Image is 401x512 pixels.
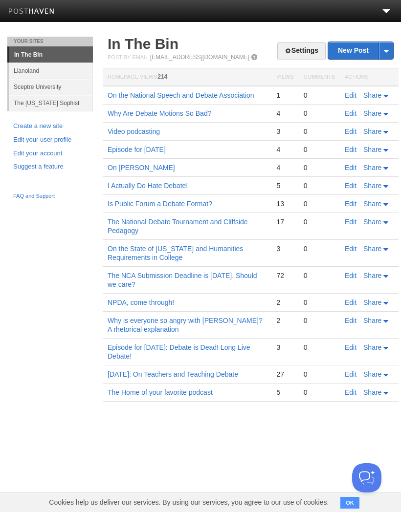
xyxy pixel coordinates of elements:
[363,343,381,351] span: Share
[299,68,340,86] th: Comments
[108,272,257,288] a: The NCA Submission Deadline is [DATE]. Should we care?
[13,135,87,145] a: Edit your user profile
[150,54,249,61] a: [EMAIL_ADDRESS][DOMAIN_NAME]
[363,146,381,153] span: Share
[304,298,335,307] div: 0
[363,200,381,208] span: Share
[363,91,381,99] span: Share
[345,182,356,190] a: Edit
[345,91,356,99] a: Edit
[345,343,356,351] a: Edit
[340,497,359,509] button: OK
[304,163,335,172] div: 0
[103,68,271,86] th: Homepage Views
[328,42,393,59] a: New Post
[8,8,55,16] img: Posthaven-bar
[276,199,293,208] div: 13
[304,181,335,190] div: 0
[304,127,335,136] div: 0
[276,181,293,190] div: 5
[276,316,293,325] div: 2
[9,47,93,63] a: In The Bin
[276,163,293,172] div: 4
[276,127,293,136] div: 3
[108,218,248,235] a: The National Debate Tournament and Cliffside Pedagogy
[108,164,175,171] a: On [PERSON_NAME]
[108,245,243,261] a: On the State of [US_STATE] and Humanities Requirements in College
[304,316,335,325] div: 0
[108,91,254,99] a: On the National Speech and Debate Association
[276,271,293,280] div: 72
[276,343,293,352] div: 3
[276,244,293,253] div: 3
[39,492,338,512] span: Cookies help us deliver our services. By using our services, you agree to our use of cookies.
[304,343,335,352] div: 0
[345,128,356,135] a: Edit
[352,463,381,492] iframe: Help Scout Beacon - Open
[108,370,238,378] a: [DATE]: On Teachers and Teaching Debate
[108,128,160,135] a: Video podcasting
[276,217,293,226] div: 17
[304,199,335,208] div: 0
[276,370,293,379] div: 27
[108,317,263,333] a: Why is everyone so angry with [PERSON_NAME]? A rhetorical explanation
[276,298,293,307] div: 2
[108,200,212,208] a: Is Public Forum a Debate Format?
[345,146,356,153] a: Edit
[108,299,174,306] a: NPDA, come through!
[345,370,356,378] a: Edit
[345,245,356,253] a: Edit
[108,54,148,60] span: Post by Email
[13,121,87,131] a: Create a new site
[13,149,87,159] a: Edit your account
[277,42,326,60] a: Settings
[363,182,381,190] span: Share
[271,68,298,86] th: Views
[108,36,178,52] a: In The Bin
[9,79,93,95] a: Sceptre University
[345,317,356,324] a: Edit
[345,109,356,117] a: Edit
[9,63,93,79] a: Llanoland
[13,162,87,172] a: Suggest a feature
[363,245,381,253] span: Share
[276,109,293,118] div: 4
[304,388,335,397] div: 0
[345,388,356,396] a: Edit
[108,388,213,396] a: The Home of your favorite podcast
[345,164,356,171] a: Edit
[304,91,335,100] div: 0
[363,388,381,396] span: Share
[345,299,356,306] a: Edit
[108,343,250,360] a: Episode for [DATE]: Debate is Dead! Long Live Debate!
[363,370,381,378] span: Share
[108,182,188,190] a: I Actually Do Hate Debate!
[13,192,87,201] a: FAQ and Support
[304,217,335,226] div: 0
[363,128,381,135] span: Share
[304,145,335,154] div: 0
[9,95,93,111] a: The [US_STATE] Sophist
[345,272,356,279] a: Edit
[363,164,381,171] span: Share
[157,73,167,80] span: 214
[304,370,335,379] div: 0
[304,271,335,280] div: 0
[363,109,381,117] span: Share
[363,272,381,279] span: Share
[363,299,381,306] span: Share
[276,91,293,100] div: 1
[304,109,335,118] div: 0
[340,68,399,86] th: Actions
[363,317,381,324] span: Share
[345,218,356,226] a: Edit
[345,200,356,208] a: Edit
[108,109,211,117] a: Why Are Debate Motions So Bad?
[276,388,293,397] div: 5
[276,145,293,154] div: 4
[304,244,335,253] div: 0
[108,146,166,153] a: Episode for [DATE]
[7,37,93,46] li: Your Sites
[363,218,381,226] span: Share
